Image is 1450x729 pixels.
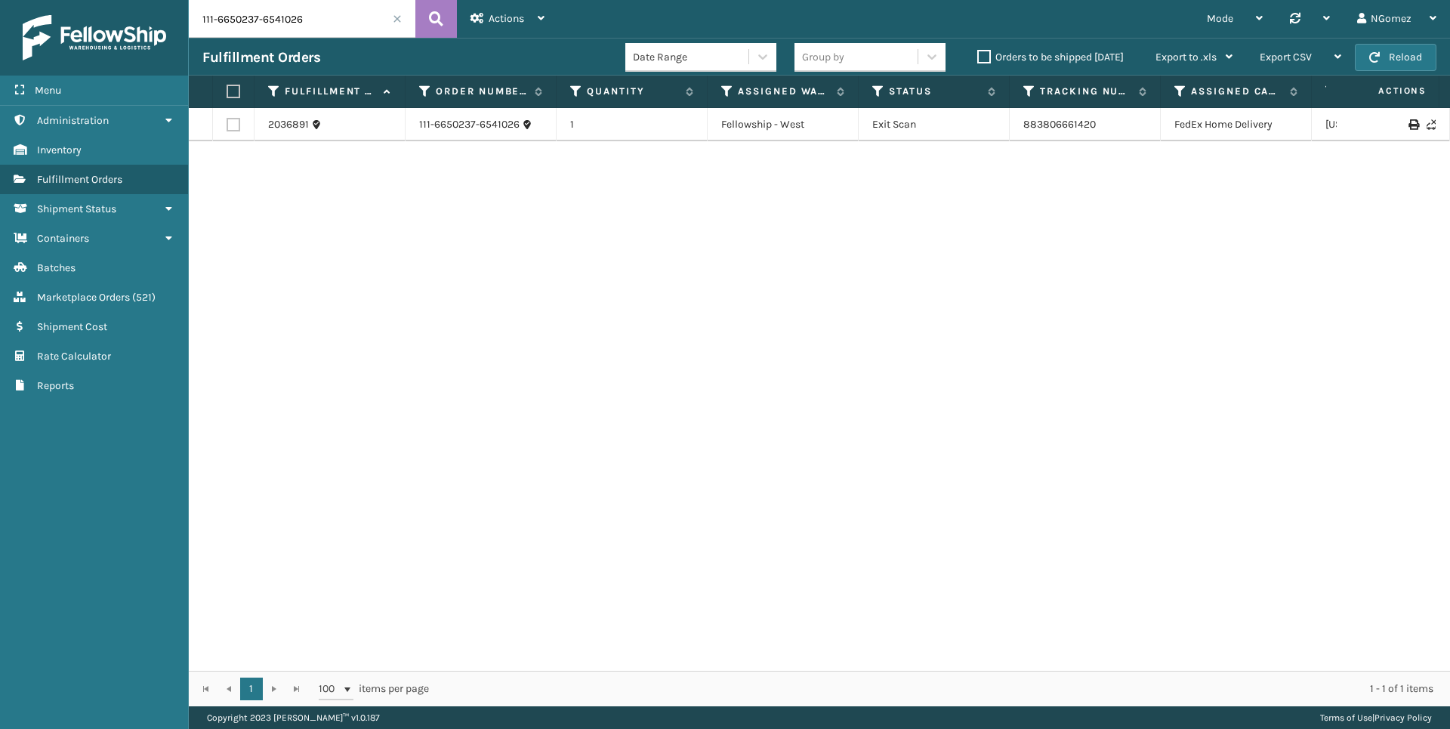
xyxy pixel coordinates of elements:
[37,261,76,274] span: Batches
[1320,712,1372,723] a: Terms of Use
[37,320,107,333] span: Shipment Cost
[633,49,750,65] div: Date Range
[859,108,1010,141] td: Exit Scan
[1161,108,1312,141] td: FedEx Home Delivery
[37,144,82,156] span: Inventory
[1355,44,1436,71] button: Reload
[285,85,376,98] label: Fulfillment Order Id
[1320,706,1432,729] div: |
[23,15,166,60] img: logo
[738,85,829,98] label: Assigned Warehouse
[319,681,341,697] span: 100
[1155,51,1217,63] span: Export to .xls
[37,350,111,363] span: Rate Calculator
[1408,119,1418,130] i: Print Label
[977,51,1124,63] label: Orders to be shipped [DATE]
[1260,51,1312,63] span: Export CSV
[587,85,678,98] label: Quantity
[1374,712,1432,723] a: Privacy Policy
[436,85,527,98] label: Order Number
[319,678,429,700] span: items per page
[207,706,380,729] p: Copyright 2023 [PERSON_NAME]™ v 1.0.187
[35,84,61,97] span: Menu
[132,291,156,304] span: ( 521 )
[489,12,524,25] span: Actions
[37,291,130,304] span: Marketplace Orders
[1331,79,1436,103] span: Actions
[1207,12,1233,25] span: Mode
[1427,119,1436,130] i: Never Shipped
[450,681,1433,697] div: 1 - 1 of 1 items
[268,117,309,132] a: 2036891
[240,678,263,700] a: 1
[419,117,520,132] a: 111-6650237-6541026
[1191,85,1282,98] label: Assigned Carrier Service
[1023,118,1096,131] a: 883806661420
[37,202,116,215] span: Shipment Status
[202,48,320,66] h3: Fulfillment Orders
[37,232,89,245] span: Containers
[1040,85,1131,98] label: Tracking Number
[37,173,122,186] span: Fulfillment Orders
[802,49,844,65] div: Group by
[557,108,708,141] td: 1
[708,108,859,141] td: Fellowship - West
[37,114,109,127] span: Administration
[37,379,74,392] span: Reports
[889,85,980,98] label: Status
